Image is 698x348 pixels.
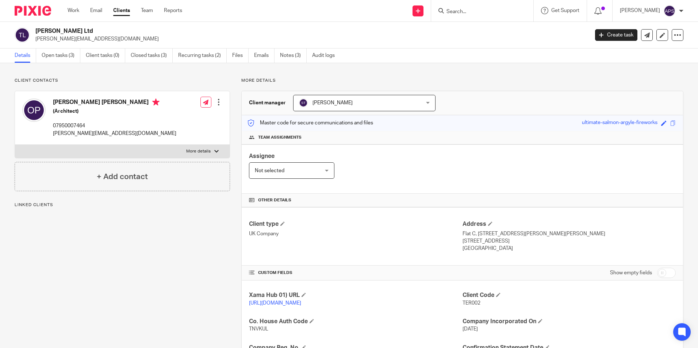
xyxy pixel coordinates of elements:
img: svg%3E [22,98,46,122]
span: [DATE] [463,326,478,332]
h4: Co. House Auth Code [249,318,462,325]
p: Flat C, [STREET_ADDRESS][PERSON_NAME][PERSON_NAME] [463,230,676,237]
h4: Address [463,220,676,228]
span: [PERSON_NAME] [312,100,353,105]
span: Assignee [249,153,275,159]
span: TER002 [463,301,480,306]
p: [GEOGRAPHIC_DATA] [463,245,676,252]
a: Audit logs [312,49,340,63]
h4: Company Incorporated On [463,318,676,325]
div: ultimate-salmon-argyle-fireworks [582,119,657,127]
h4: Client Code [463,291,676,299]
img: svg%3E [664,5,675,17]
p: [PERSON_NAME][EMAIL_ADDRESS][DOMAIN_NAME] [35,35,584,43]
h2: [PERSON_NAME] Ltd [35,27,474,35]
p: Linked clients [15,202,230,208]
label: Show empty fields [610,269,652,277]
img: svg%3E [299,98,308,107]
p: [STREET_ADDRESS] [463,237,676,245]
h4: + Add contact [97,171,148,182]
a: Work [68,7,79,14]
h4: Xama Hub 01) URL [249,291,462,299]
input: Search [446,9,511,15]
h4: [PERSON_NAME] [PERSON_NAME] [53,98,176,108]
a: Open tasks (3) [42,49,80,63]
a: Create task [595,29,637,41]
a: Email [90,7,102,14]
p: [PERSON_NAME] [620,7,660,14]
a: Reports [164,7,182,14]
span: TNVKUL [249,326,268,332]
i: Primary [152,98,160,106]
h4: CUSTOM FIELDS [249,270,462,276]
a: Team [141,7,153,14]
span: Other details [258,197,291,203]
a: [URL][DOMAIN_NAME] [249,301,301,306]
p: UK Company [249,230,462,237]
p: [PERSON_NAME][EMAIL_ADDRESS][DOMAIN_NAME] [53,130,176,137]
a: Clients [113,7,130,14]
a: Client tasks (0) [86,49,125,63]
img: svg%3E [15,27,30,43]
h5: (Architect) [53,108,176,115]
a: Files [232,49,249,63]
p: Master code for secure communications and files [247,119,373,127]
img: Pixie [15,6,51,16]
p: More details [241,78,683,84]
h4: Client type [249,220,462,228]
a: Details [15,49,36,63]
span: Team assignments [258,135,302,140]
a: Emails [254,49,275,63]
p: Client contacts [15,78,230,84]
h3: Client manager [249,99,286,107]
a: Notes (3) [280,49,307,63]
p: More details [186,148,211,154]
span: Not selected [255,168,284,173]
a: Recurring tasks (2) [178,49,227,63]
span: Get Support [551,8,579,13]
a: Closed tasks (3) [131,49,173,63]
p: 07950007464 [53,122,176,129]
